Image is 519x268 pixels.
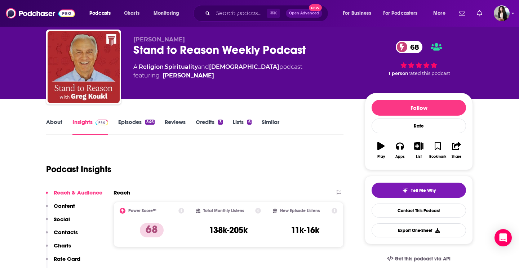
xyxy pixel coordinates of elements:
[6,6,75,20] img: Podchaser - Follow, Share and Rate Podcasts
[96,120,108,125] img: Podchaser Pro
[383,8,418,18] span: For Podcasters
[416,155,422,159] div: List
[309,4,322,11] span: New
[381,250,456,268] a: Get this podcast via API
[148,8,188,19] button: open menu
[411,188,436,193] span: Tell Me Why
[365,36,473,81] div: 68 1 personrated this podcast
[198,63,209,70] span: and
[165,119,186,135] a: Reviews
[133,63,302,80] div: A podcast
[114,189,130,196] h2: Reach
[46,164,111,175] h1: Podcast Insights
[54,189,102,196] p: Reach & Audience
[140,223,164,237] p: 68
[54,255,80,262] p: Rate Card
[389,71,408,76] span: 1 person
[124,8,139,18] span: Charts
[409,137,428,163] button: List
[209,63,279,70] a: [DEMOGRAPHIC_DATA]
[48,31,120,103] img: Stand to Reason Weekly Podcast
[494,5,510,21] img: User Profile
[164,63,165,70] span: ,
[456,7,468,19] a: Show notifications dropdown
[54,216,70,223] p: Social
[209,225,248,236] h3: 138k-205k
[280,208,320,213] h2: New Episode Listens
[429,155,446,159] div: Bookmark
[289,12,319,15] span: Open Advanced
[119,8,144,19] a: Charts
[133,36,185,43] span: [PERSON_NAME]
[128,208,156,213] h2: Power Score™
[338,8,380,19] button: open menu
[372,204,466,218] a: Contact This Podcast
[343,8,371,18] span: For Business
[196,119,222,135] a: Credits3
[262,119,279,135] a: Similar
[84,8,120,19] button: open menu
[54,229,78,236] p: Contacts
[402,188,408,193] img: tell me why sparkle
[46,242,71,255] button: Charts
[377,155,385,159] div: Play
[408,71,450,76] span: rated this podcast
[46,229,78,242] button: Contacts
[72,119,108,135] a: InsightsPodchaser Pro
[494,5,510,21] span: Logged in as ElizabethCole
[396,41,423,53] a: 68
[372,137,390,163] button: Play
[452,155,461,159] div: Share
[428,137,447,163] button: Bookmark
[46,216,70,229] button: Social
[428,8,454,19] button: open menu
[203,208,244,213] h2: Total Monthly Listens
[247,120,252,125] div: 6
[145,120,155,125] div: 846
[447,137,466,163] button: Share
[372,119,466,133] div: Rate
[218,120,222,125] div: 3
[89,8,111,18] span: Podcasts
[494,229,512,246] div: Open Intercom Messenger
[403,41,423,53] span: 68
[54,202,75,209] p: Content
[267,9,280,18] span: ⌘ K
[165,63,198,70] a: Spirituality
[372,223,466,237] button: Export One-Sheet
[433,8,445,18] span: More
[46,189,102,202] button: Reach & Audience
[494,5,510,21] button: Show profile menu
[286,9,322,18] button: Open AdvancedNew
[474,7,485,19] a: Show notifications dropdown
[46,202,75,216] button: Content
[118,119,155,135] a: Episodes846
[200,5,335,22] div: Search podcasts, credits, & more...
[154,8,179,18] span: Monitoring
[390,137,409,163] button: Apps
[133,71,302,80] span: featuring
[372,100,466,116] button: Follow
[163,71,214,80] a: Greg Koukl
[139,63,164,70] a: Religion
[395,155,405,159] div: Apps
[46,119,62,135] a: About
[233,119,252,135] a: Lists6
[395,256,451,262] span: Get this podcast via API
[291,225,319,236] h3: 11k-16k
[372,183,466,198] button: tell me why sparkleTell Me Why
[213,8,267,19] input: Search podcasts, credits, & more...
[54,242,71,249] p: Charts
[378,8,428,19] button: open menu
